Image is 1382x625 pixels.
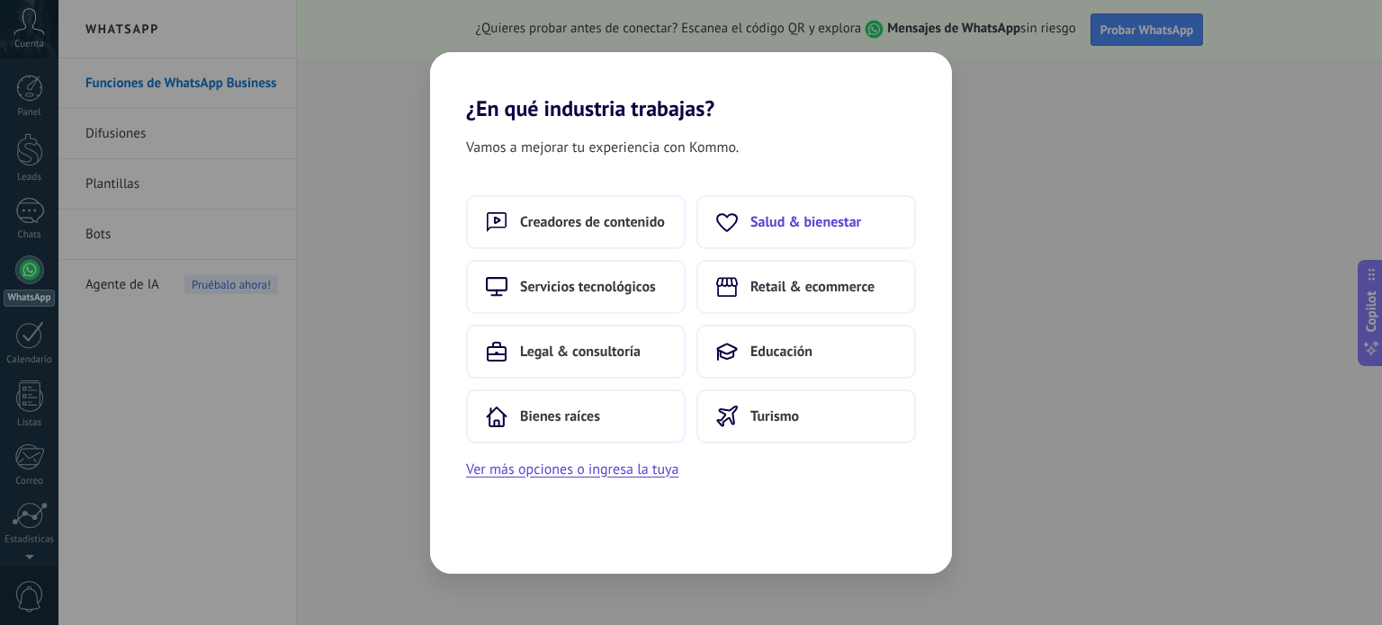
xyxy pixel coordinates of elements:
button: Educación [696,325,916,379]
span: Bienes raíces [520,407,600,425]
span: Educación [750,343,812,361]
span: Salud & bienestar [750,213,861,231]
span: Legal & consultoría [520,343,641,361]
button: Bienes raíces [466,389,686,443]
span: Turismo [750,407,799,425]
span: Servicios tecnológicos [520,278,656,296]
span: Creadores de contenido [520,213,665,231]
button: Salud & bienestar [696,195,916,249]
button: Ver más opciones o ingresa la tuya [466,458,678,481]
h2: ¿En qué industria trabajas? [430,52,952,121]
button: Creadores de contenido [466,195,686,249]
button: Retail & ecommerce [696,260,916,314]
button: Turismo [696,389,916,443]
button: Legal & consultoría [466,325,686,379]
button: Servicios tecnológicos [466,260,686,314]
span: Retail & ecommerce [750,278,875,296]
span: Vamos a mejorar tu experiencia con Kommo. [466,136,739,159]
